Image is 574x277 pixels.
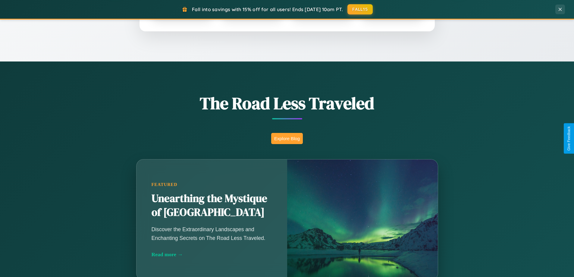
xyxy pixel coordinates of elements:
button: Explore Blog [271,133,303,144]
div: Featured [152,182,272,187]
div: Read more → [152,251,272,258]
div: Give Feedback [567,126,571,151]
h1: The Road Less Traveled [106,92,468,115]
p: Discover the Extraordinary Landscapes and Enchanting Secrets on The Road Less Traveled. [152,225,272,242]
h2: Unearthing the Mystique of [GEOGRAPHIC_DATA] [152,192,272,219]
span: Fall into savings with 15% off for all users! Ends [DATE] 10am PT. [192,6,343,12]
button: FALL15 [347,4,373,14]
